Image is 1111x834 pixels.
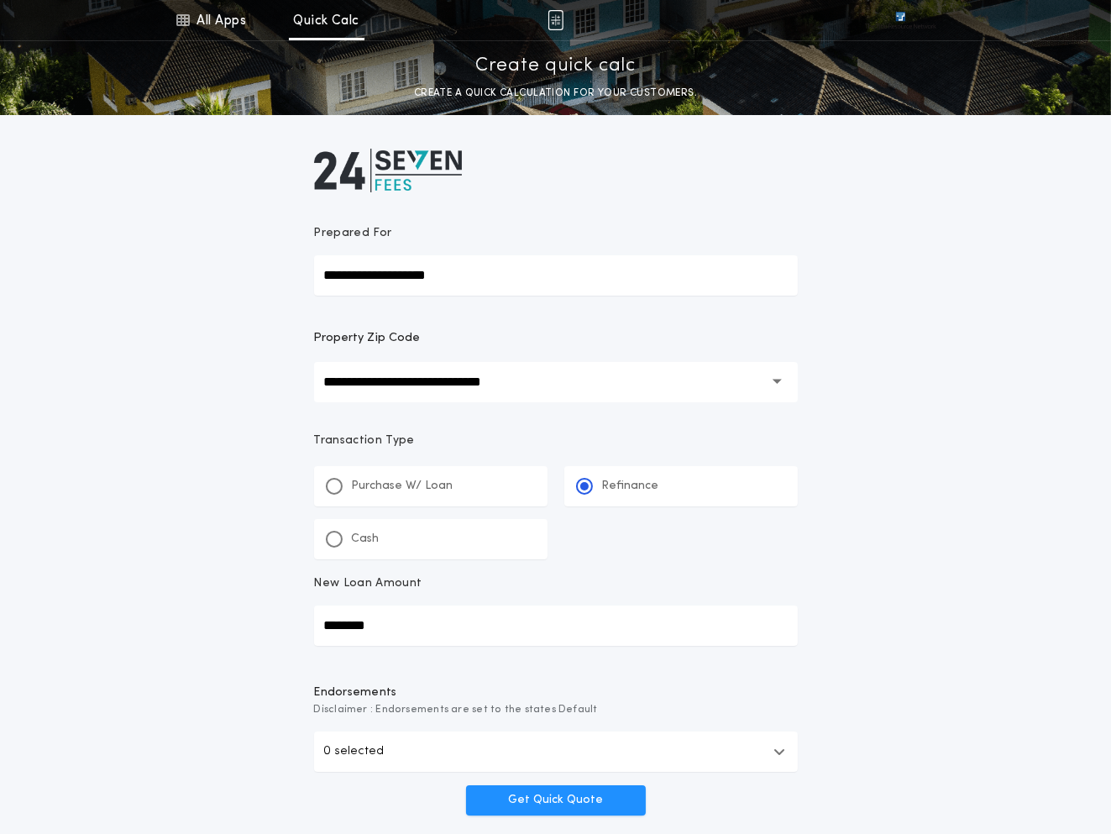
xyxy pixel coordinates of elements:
[314,685,798,701] span: Endorsements
[314,606,798,646] input: New Loan Amount
[324,742,385,762] p: 0 selected
[475,53,636,80] p: Create quick calc
[314,701,798,718] span: Disclaimer : Endorsements are set to the states Default
[314,255,798,296] input: Prepared For
[602,478,659,495] p: Refinance
[414,85,697,102] p: CREATE A QUICK CALCULATION FOR YOUR CUSTOMERS.
[314,575,422,592] p: New Loan Amount
[314,225,392,242] p: Prepared For
[548,10,563,30] img: img
[314,328,421,349] label: Property Zip Code
[314,149,462,192] img: logo
[466,785,646,816] button: Get Quick Quote
[865,12,935,29] img: vs-icon
[352,531,380,548] p: Cash
[314,433,798,449] p: Transaction Type
[314,732,798,772] button: 0 selected
[352,478,453,495] p: Purchase W/ Loan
